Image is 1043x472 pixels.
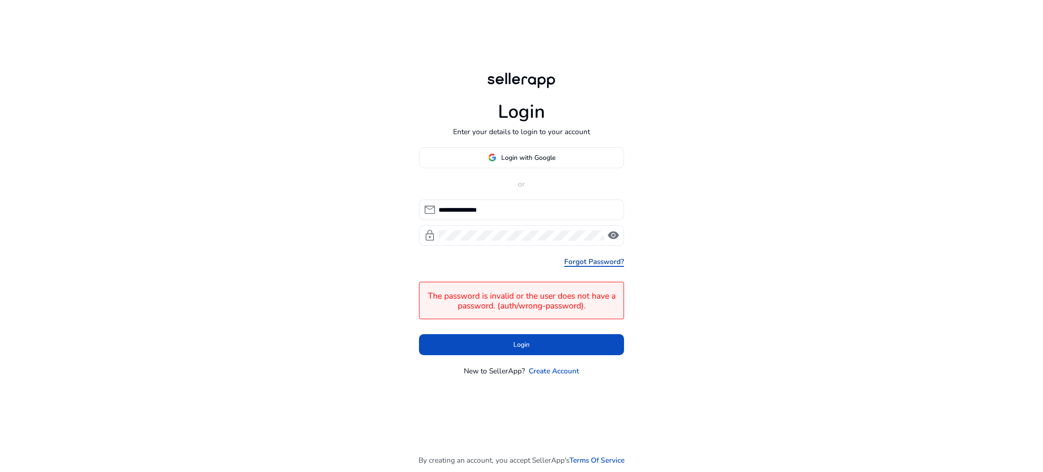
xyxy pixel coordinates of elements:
span: lock [424,229,436,242]
a: Create Account [529,365,579,376]
span: visibility [607,229,619,242]
span: Login [513,340,530,350]
p: Enter your details to login to your account [453,126,590,137]
span: Login with Google [501,153,555,163]
span: mail [424,204,436,216]
p: New to SellerApp? [464,365,525,376]
a: Forgot Password? [564,256,624,267]
h1: Login [498,101,545,123]
a: Terms Of Service [569,455,624,465]
h4: The password is invalid or the user does not have a password. (auth/wrong-password). [424,291,619,311]
button: Login [419,334,624,355]
img: google-logo.svg [488,153,497,162]
p: or [419,179,624,189]
button: Login with Google [419,147,624,168]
